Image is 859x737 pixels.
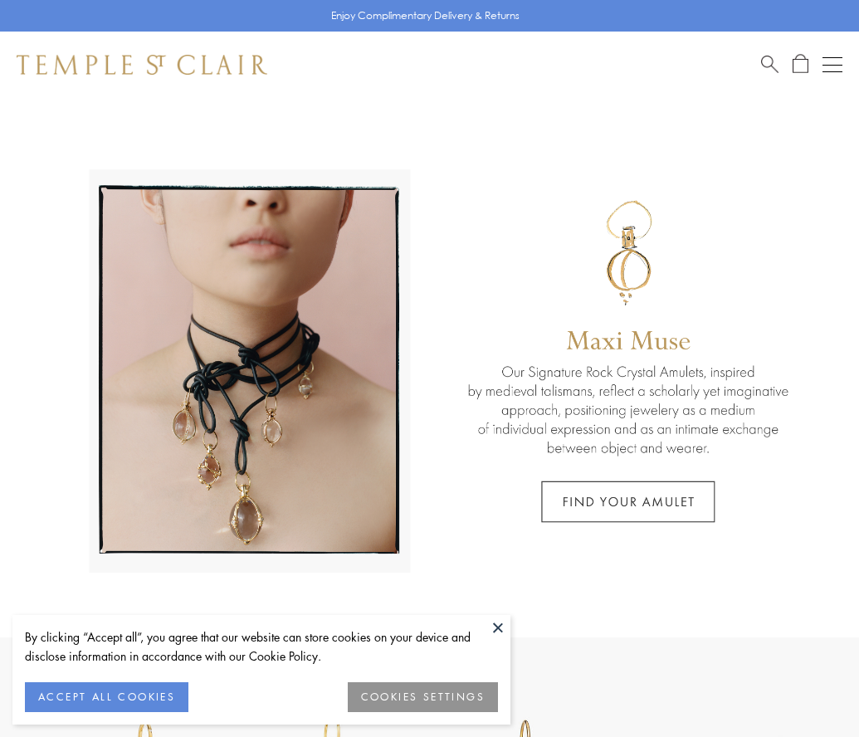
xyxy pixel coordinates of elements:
p: Enjoy Complimentary Delivery & Returns [331,7,520,24]
button: COOKIES SETTINGS [348,682,498,712]
a: Open Shopping Bag [793,54,808,75]
a: Search [761,54,778,75]
img: Temple St. Clair [17,55,267,75]
button: ACCEPT ALL COOKIES [25,682,188,712]
div: By clicking “Accept all”, you agree that our website can store cookies on your device and disclos... [25,627,498,666]
button: Open navigation [822,55,842,75]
